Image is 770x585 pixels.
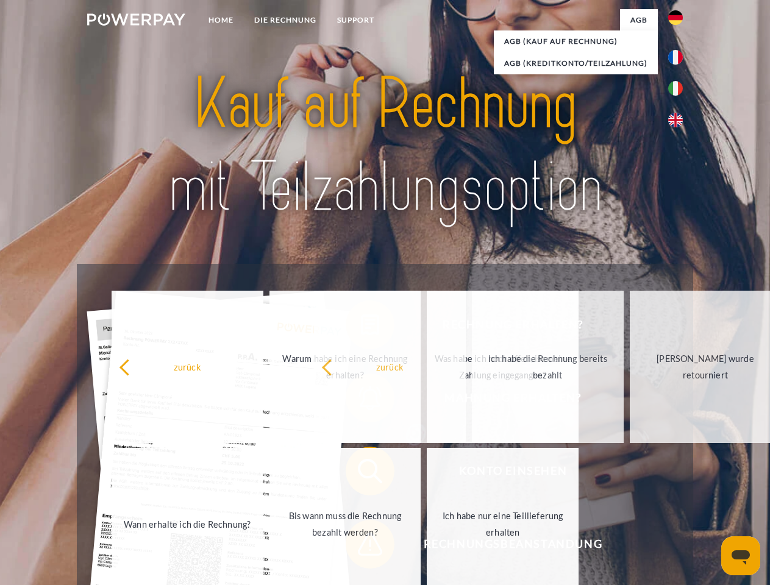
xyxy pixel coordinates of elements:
[620,9,658,31] a: agb
[668,113,683,127] img: en
[668,50,683,65] img: fr
[479,350,616,383] div: Ich habe die Rechnung bereits bezahlt
[668,81,683,96] img: it
[721,536,760,575] iframe: Schaltfläche zum Öffnen des Messaging-Fensters
[668,10,683,25] img: de
[87,13,185,26] img: logo-powerpay-white.svg
[494,52,658,74] a: AGB (Kreditkonto/Teilzahlung)
[494,30,658,52] a: AGB (Kauf auf Rechnung)
[119,516,256,532] div: Wann erhalte ich die Rechnung?
[119,358,256,375] div: zurück
[434,508,571,541] div: Ich habe nur eine Teillieferung erhalten
[327,9,385,31] a: SUPPORT
[116,58,654,233] img: title-powerpay_de.svg
[321,358,458,375] div: zurück
[244,9,327,31] a: DIE RECHNUNG
[277,350,414,383] div: Warum habe ich eine Rechnung erhalten?
[198,9,244,31] a: Home
[277,508,414,541] div: Bis wann muss die Rechnung bezahlt werden?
